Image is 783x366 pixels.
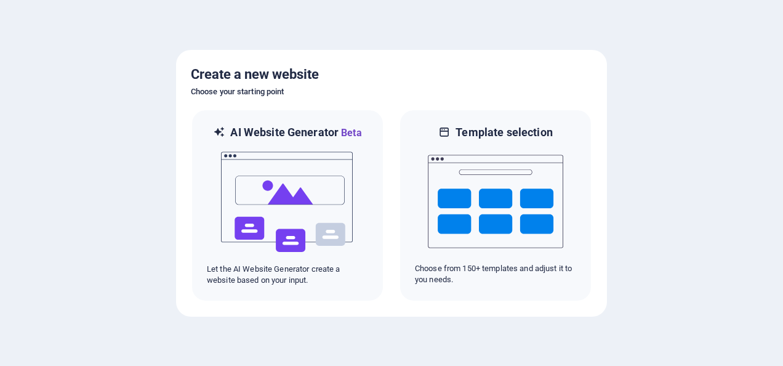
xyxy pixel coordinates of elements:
[399,109,592,302] div: Template selectionChoose from 150+ templates and adjust it to you needs.
[191,65,592,84] h5: Create a new website
[339,127,362,139] span: Beta
[415,263,576,285] p: Choose from 150+ templates and adjust it to you needs.
[191,84,592,99] h6: Choose your starting point
[220,140,355,264] img: ai
[207,264,368,286] p: Let the AI Website Generator create a website based on your input.
[456,125,552,140] h6: Template selection
[230,125,361,140] h6: AI Website Generator
[191,109,384,302] div: AI Website GeneratorBetaaiLet the AI Website Generator create a website based on your input.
